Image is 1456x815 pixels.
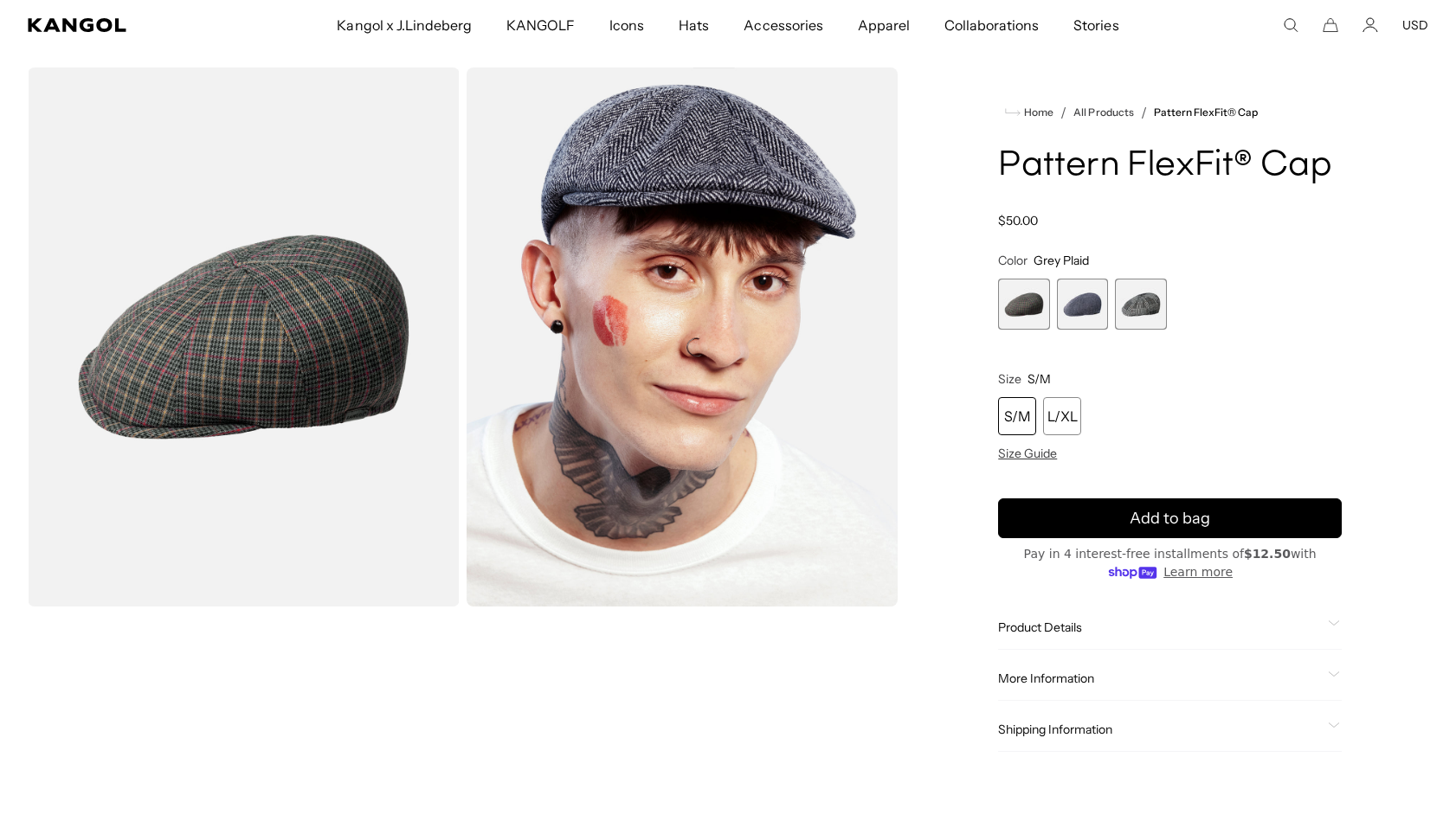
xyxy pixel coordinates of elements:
[998,671,1321,686] span: More Information
[1053,102,1066,123] li: /
[1115,279,1166,330] label: Black Plaid
[1043,397,1081,435] div: L/XL
[28,18,222,32] a: Kangol
[998,498,1342,538] button: Add to bag
[998,102,1342,123] nav: breadcrumbs
[1021,106,1053,119] span: Home
[998,371,1021,387] span: Size
[998,253,1028,268] span: Color
[998,213,1038,228] span: $50.00
[1057,279,1108,330] div: 2 of 3
[1057,279,1108,330] label: Marled Navy
[1134,102,1147,123] li: /
[998,279,1049,330] label: Grey Plaid
[998,619,1321,635] span: Product Details
[1323,17,1338,33] button: Cart
[467,67,899,606] img: marled-navy
[998,147,1342,185] h1: Pattern FlexFit® Cap
[998,279,1049,330] div: 1 of 3
[1028,371,1051,387] span: S/M
[28,67,460,606] img: color-grey-plaid
[1130,507,1210,530] span: Add to bag
[1005,105,1053,120] a: Home
[1034,253,1089,268] span: Grey Plaid
[1115,279,1166,330] div: 3 of 3
[998,397,1036,435] div: S/M
[998,722,1321,737] span: Shipping Information
[1363,17,1378,33] a: Account
[1154,106,1259,119] a: Pattern FlexFit® Cap
[1402,17,1428,33] button: USD
[28,67,898,606] product-gallery: Gallery Viewer
[1073,106,1133,119] a: All Products
[1283,17,1298,33] summary: Search here
[998,446,1057,461] span: Size Guide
